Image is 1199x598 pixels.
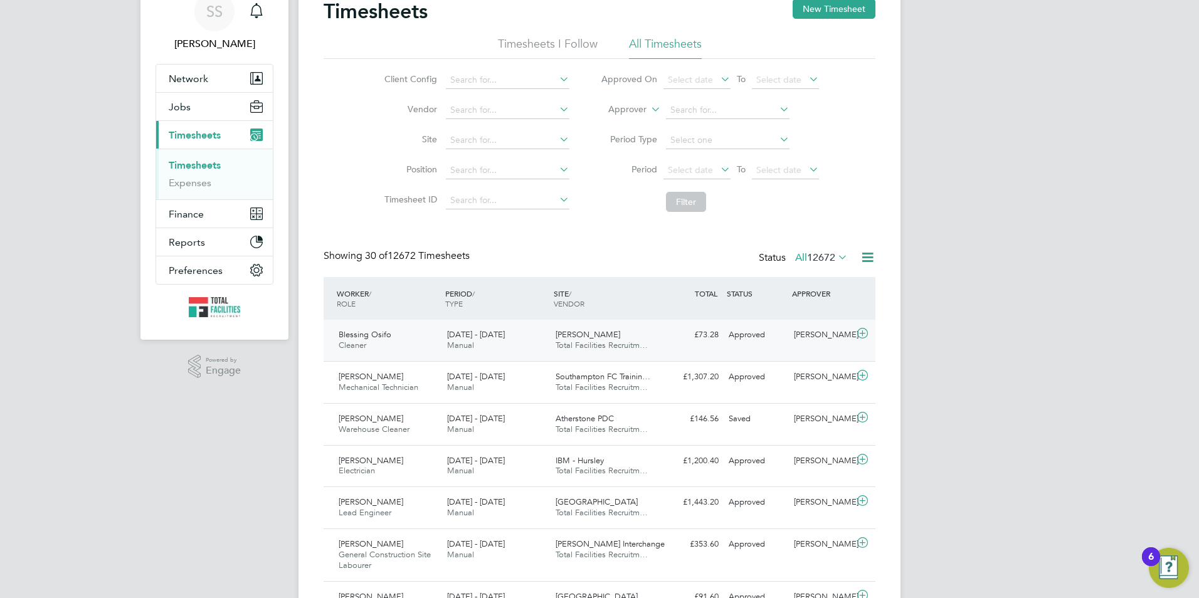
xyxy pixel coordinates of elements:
[554,298,584,308] span: VENDOR
[724,534,789,555] div: Approved
[658,534,724,555] div: £353.60
[169,177,211,189] a: Expenses
[169,129,221,141] span: Timesheets
[1149,548,1189,588] button: Open Resource Center, 6 new notifications
[601,134,657,145] label: Period Type
[442,282,551,315] div: PERIOD
[629,36,702,59] li: All Timesheets
[447,507,474,518] span: Manual
[169,265,223,276] span: Preferences
[156,65,273,92] button: Network
[447,455,505,466] span: [DATE] - [DATE]
[556,465,648,476] span: Total Facilities Recruitm…
[569,288,571,298] span: /
[601,73,657,85] label: Approved On
[446,192,569,209] input: Search for...
[447,465,474,476] span: Manual
[556,496,638,507] span: [GEOGRAPHIC_DATA]
[447,382,474,392] span: Manual
[795,251,848,264] label: All
[339,549,431,570] span: General Construction Site Labourer
[365,249,388,262] span: 30 of
[668,74,713,85] span: Select date
[590,103,647,116] label: Approver
[189,297,240,317] img: tfrecruitment-logo-retina.png
[658,367,724,387] div: £1,307.20
[472,288,475,298] span: /
[724,451,789,471] div: Approved
[447,329,505,340] span: [DATE] - [DATE]
[1148,557,1154,573] div: 6
[733,71,749,87] span: To
[556,507,648,518] span: Total Facilities Recruitm…
[339,371,403,382] span: [PERSON_NAME]
[658,492,724,513] div: £1,443.20
[339,507,391,518] span: Lead Engineer
[365,249,470,262] span: 12672 Timesheets
[789,282,854,305] div: APPROVER
[169,236,205,248] span: Reports
[339,465,375,476] span: Electrician
[206,3,223,19] span: SS
[556,371,650,382] span: Southampton FC Trainin…
[156,149,273,199] div: Timesheets
[498,36,598,59] li: Timesheets I Follow
[556,538,665,549] span: [PERSON_NAME] Interchange
[339,455,403,466] span: [PERSON_NAME]
[381,194,437,205] label: Timesheet ID
[724,492,789,513] div: Approved
[169,101,191,113] span: Jobs
[556,329,620,340] span: [PERSON_NAME]
[337,298,356,308] span: ROLE
[551,282,659,315] div: SITE
[206,365,241,376] span: Engage
[446,132,569,149] input: Search for...
[759,249,850,267] div: Status
[666,132,790,149] input: Select one
[789,534,854,555] div: [PERSON_NAME]
[601,164,657,175] label: Period
[156,297,273,317] a: Go to home page
[447,413,505,424] span: [DATE] - [DATE]
[447,424,474,434] span: Manual
[789,492,854,513] div: [PERSON_NAME]
[447,549,474,560] span: Manual
[733,161,749,177] span: To
[724,367,789,387] div: Approved
[724,409,789,429] div: Saved
[156,93,273,120] button: Jobs
[447,340,474,350] span: Manual
[381,73,437,85] label: Client Config
[381,103,437,115] label: Vendor
[339,413,403,424] span: [PERSON_NAME]
[156,256,273,284] button: Preferences
[556,455,604,466] span: IBM - Hursley
[169,208,204,220] span: Finance
[156,228,273,256] button: Reports
[447,371,505,382] span: [DATE] - [DATE]
[446,71,569,89] input: Search for...
[556,413,614,424] span: Atherstone PDC
[789,367,854,387] div: [PERSON_NAME]
[446,162,569,179] input: Search for...
[556,382,648,392] span: Total Facilities Recruitm…
[339,382,418,392] span: Mechanical Technician
[666,192,706,212] button: Filter
[381,164,437,175] label: Position
[658,325,724,345] div: £73.28
[666,102,790,119] input: Search for...
[695,288,717,298] span: TOTAL
[188,355,241,379] a: Powered byEngage
[339,496,403,507] span: [PERSON_NAME]
[339,340,366,350] span: Cleaner
[339,424,409,434] span: Warehouse Cleaner
[445,298,463,308] span: TYPE
[369,288,371,298] span: /
[334,282,442,315] div: WORKER
[789,409,854,429] div: [PERSON_NAME]
[556,424,648,434] span: Total Facilities Recruitm…
[156,200,273,228] button: Finance
[446,102,569,119] input: Search for...
[169,159,221,171] a: Timesheets
[339,538,403,549] span: [PERSON_NAME]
